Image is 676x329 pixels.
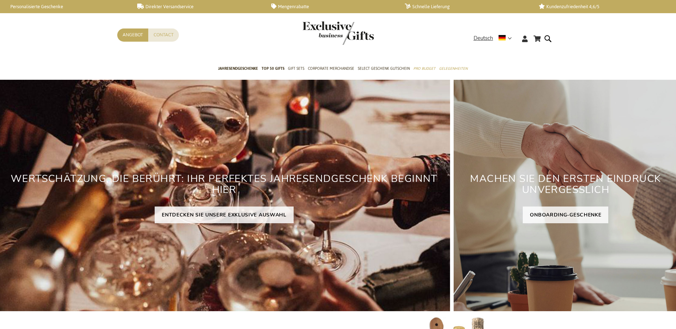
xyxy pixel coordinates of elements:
[288,65,304,72] span: Gift Sets
[4,4,126,10] a: Personalisierte Geschenke
[218,60,258,78] a: Jahresendgeschenke
[303,21,338,45] a: store logo
[439,60,468,78] a: Gelegenheiten
[262,60,284,78] a: TOP 50 Gifts
[474,34,493,42] span: Deutsch
[218,65,258,72] span: Jahresendgeschenke
[271,4,393,10] a: Mengenrabatte
[148,28,179,42] a: Contact
[358,65,410,72] span: Select Geschenk Gutschein
[439,65,468,72] span: Gelegenheiten
[262,65,284,72] span: TOP 50 Gifts
[539,4,661,10] a: Kundenzufriedenheit 4,6/5
[137,4,259,10] a: Direkter Versandservice
[405,4,527,10] a: Schnelle Lieferung
[303,21,374,45] img: Exclusive Business gifts logo
[413,65,435,72] span: Pro Budget
[117,28,148,42] a: Angebot
[288,60,304,78] a: Gift Sets
[523,207,608,223] a: ONBOARDING-GESCHENKE
[358,60,410,78] a: Select Geschenk Gutschein
[308,60,354,78] a: Corporate Merchandise
[155,207,294,223] a: ENTDECKEN SIE UNSERE EXKLUSIVE AUSWAHL
[413,60,435,78] a: Pro Budget
[308,65,354,72] span: Corporate Merchandise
